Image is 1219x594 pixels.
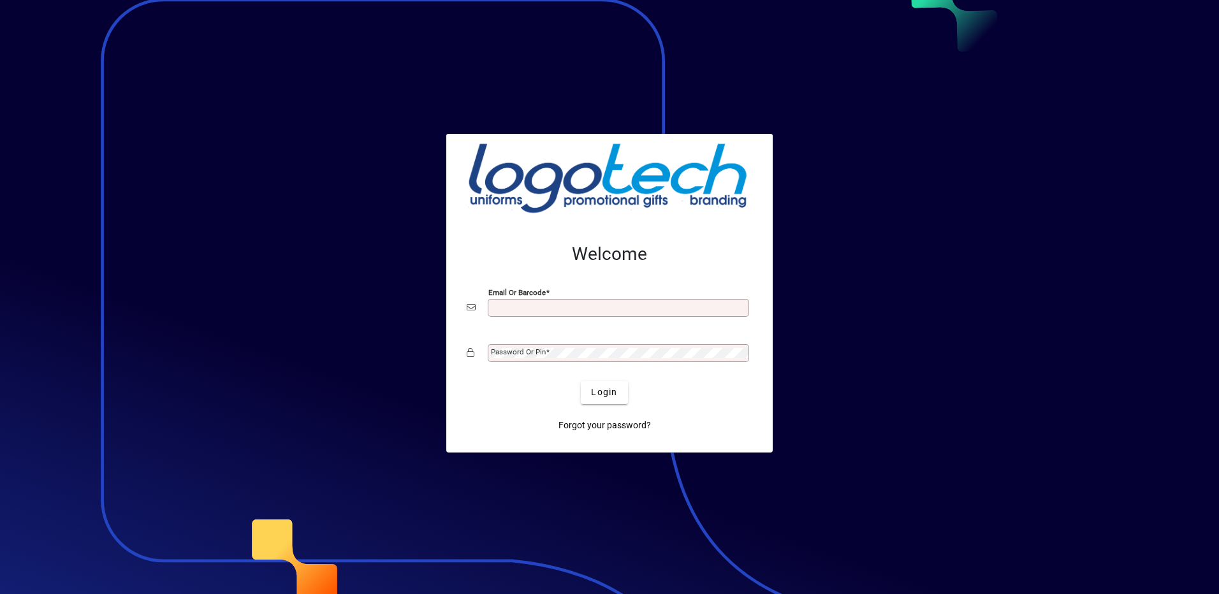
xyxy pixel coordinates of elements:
[558,419,651,432] span: Forgot your password?
[581,381,627,404] button: Login
[591,386,617,399] span: Login
[488,287,546,296] mat-label: Email or Barcode
[553,414,656,437] a: Forgot your password?
[467,243,752,265] h2: Welcome
[491,347,546,356] mat-label: Password or Pin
